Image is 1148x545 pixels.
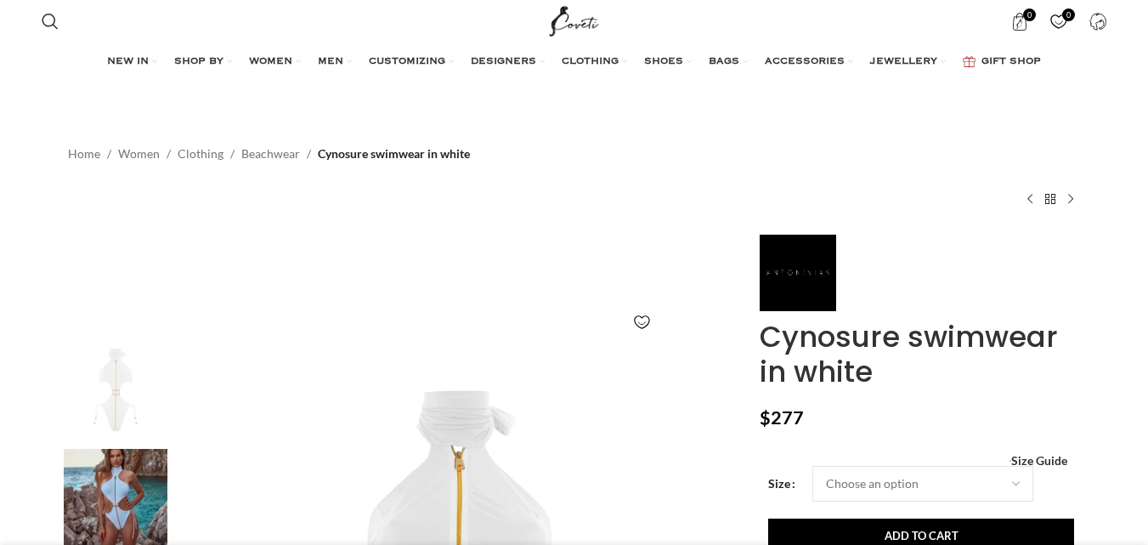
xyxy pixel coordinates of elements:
[1062,9,1075,21] span: 0
[1041,4,1076,38] a: 0
[1060,189,1081,209] a: Next product
[174,45,232,79] a: SHOP BY
[644,45,692,79] a: SHOES
[768,474,795,493] label: Size
[1041,4,1076,38] div: My Wishlist
[760,406,804,429] bdi: 277
[1023,9,1036,21] span: 0
[1002,4,1037,38] a: 0
[68,145,470,163] nav: Breadcrumb
[241,145,300,163] a: Beachwear
[369,55,445,69] span: CUSTOMIZING
[107,45,157,79] a: NEW IN
[562,55,619,69] span: CLOTHING
[318,145,470,163] span: Cynosure swimwear in white
[33,4,67,38] a: Search
[174,55,223,69] span: SHOP BY
[870,55,937,69] span: JEWELLERY
[765,55,845,69] span: ACCESSORIES
[107,55,149,69] span: NEW IN
[644,55,683,69] span: SHOES
[760,406,771,429] span: $
[546,13,602,27] a: Site logo
[318,55,343,69] span: MEN
[33,45,1115,79] div: Main navigation
[178,145,223,163] a: Clothing
[471,45,545,79] a: DESIGNERS
[760,320,1080,389] h1: Cynosure swimwear in white
[118,145,160,163] a: Women
[249,55,292,69] span: WOMEN
[709,45,748,79] a: BAGS
[760,235,836,311] img: Antoninias
[68,145,100,163] a: Home
[981,55,1041,69] span: GIFT SHOP
[1020,189,1040,209] a: Previous product
[765,45,853,79] a: ACCESSORIES
[870,45,946,79] a: JEWELLERY
[64,341,167,440] img: Cynosure swimwear in white Beachwear emerging designer Coveti
[249,45,301,79] a: WOMEN
[318,45,352,79] a: MEN
[562,45,627,79] a: CLOTHING
[709,55,739,69] span: BAGS
[369,45,454,79] a: CUSTOMIZING
[471,55,536,69] span: DESIGNERS
[963,56,976,67] img: GiftBag
[963,45,1041,79] a: GIFT SHOP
